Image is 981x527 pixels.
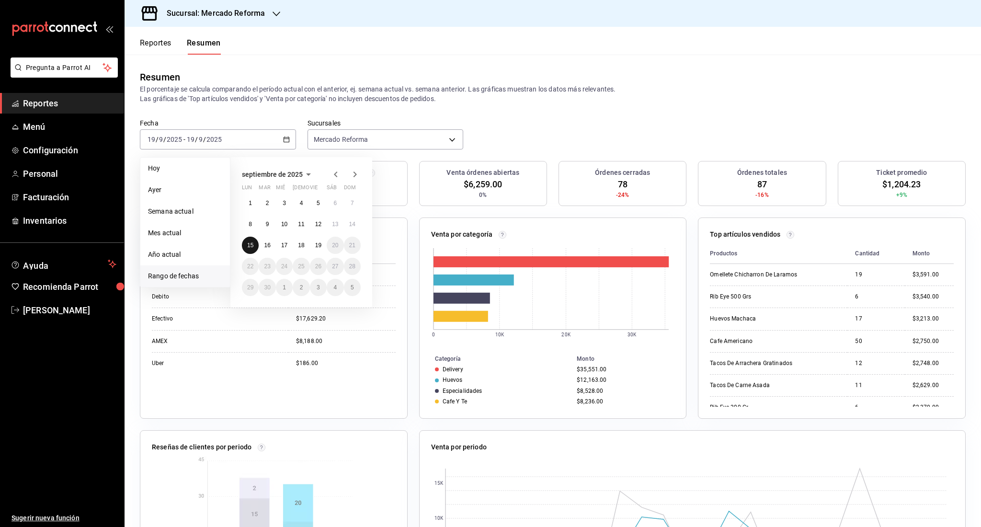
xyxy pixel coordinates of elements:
abbr: 1 de octubre de 2025 [283,284,286,291]
span: Mercado Reforma [314,135,368,144]
button: 27 de septiembre de 2025 [327,258,343,275]
span: / [163,136,166,143]
abbr: 8 de septiembre de 2025 [249,221,252,228]
div: $2,629.00 [913,381,954,390]
abbr: 24 de septiembre de 2025 [281,263,287,270]
abbr: sábado [327,184,337,195]
abbr: 5 de octubre de 2025 [351,284,354,291]
div: 17 [855,315,897,323]
h3: Órdenes totales [737,168,787,178]
abbr: 13 de septiembre de 2025 [332,221,338,228]
abbr: 29 de septiembre de 2025 [247,284,253,291]
span: Recomienda Parrot [23,280,116,293]
button: open_drawer_menu [105,25,113,33]
span: / [203,136,206,143]
div: Resumen [140,70,180,84]
button: 6 de septiembre de 2025 [327,195,343,212]
abbr: 4 de septiembre de 2025 [300,200,303,206]
abbr: 25 de septiembre de 2025 [298,263,304,270]
span: [PERSON_NAME] [23,304,116,317]
abbr: 28 de septiembre de 2025 [349,263,355,270]
input: ---- [166,136,183,143]
abbr: 5 de septiembre de 2025 [317,200,320,206]
div: navigation tabs [140,38,221,55]
button: 21 de septiembre de 2025 [344,237,361,254]
label: Fecha [140,120,296,126]
button: 16 de septiembre de 2025 [259,237,275,254]
div: Tacos De Arrachera Gratinados [710,359,806,367]
text: 10K [495,332,504,337]
abbr: 22 de septiembre de 2025 [247,263,253,270]
div: $3,591.00 [913,271,954,279]
button: 2 de septiembre de 2025 [259,195,275,212]
div: $2,370.00 [913,403,954,412]
div: $8,236.00 [577,398,671,405]
p: Venta por categoría [431,229,493,240]
span: Hoy [148,163,222,173]
div: $3,540.00 [913,293,954,301]
div: Huevos [443,377,463,383]
div: $35,551.00 [577,366,671,373]
abbr: domingo [344,184,356,195]
div: 19 [855,271,897,279]
button: 26 de septiembre de 2025 [310,258,327,275]
abbr: 1 de septiembre de 2025 [249,200,252,206]
input: ---- [206,136,222,143]
label: Sucursales [308,120,464,126]
div: Huevos Machaca [710,315,806,323]
abbr: 20 de septiembre de 2025 [332,242,338,249]
th: Cantidad [847,243,904,264]
span: Personal [23,167,116,180]
span: Ayuda [23,258,104,270]
button: 7 de septiembre de 2025 [344,195,361,212]
button: 4 de septiembre de 2025 [293,195,309,212]
p: Reseñas de clientes por periodo [152,442,251,452]
abbr: 7 de septiembre de 2025 [351,200,354,206]
abbr: 16 de septiembre de 2025 [264,242,270,249]
span: 87 [757,178,767,191]
div: Tacos De Carne Asada [710,381,806,390]
button: Pregunta a Parrot AI [11,57,118,78]
span: $1,204.23 [882,178,921,191]
button: 28 de septiembre de 2025 [344,258,361,275]
button: 14 de septiembre de 2025 [344,216,361,233]
div: Especialidades [443,388,482,394]
span: Rango de fechas [148,271,222,281]
div: $8,188.00 [296,337,396,345]
div: 6 [855,293,897,301]
span: Menú [23,120,116,133]
input: -- [186,136,195,143]
button: Resumen [187,38,221,55]
div: Debito [152,293,248,301]
th: Monto [573,354,686,364]
abbr: 14 de septiembre de 2025 [349,221,355,228]
abbr: miércoles [276,184,285,195]
div: $2,750.00 [913,337,954,345]
span: Ayer [148,185,222,195]
span: Inventarios [23,214,116,227]
span: Reportes [23,97,116,110]
a: Pregunta a Parrot AI [7,69,118,80]
button: 1 de septiembre de 2025 [242,195,259,212]
span: 0% [479,191,487,199]
div: 11 [855,381,897,390]
div: Cafe Y Te [443,398,467,405]
button: 1 de octubre de 2025 [276,279,293,296]
div: $12,163.00 [577,377,671,383]
h3: Ticket promedio [876,168,927,178]
abbr: martes [259,184,270,195]
button: 5 de septiembre de 2025 [310,195,327,212]
abbr: 26 de septiembre de 2025 [315,263,321,270]
abbr: viernes [310,184,318,195]
button: Reportes [140,38,171,55]
abbr: 6 de septiembre de 2025 [333,200,337,206]
span: Semana actual [148,206,222,217]
input: -- [159,136,163,143]
span: Mes actual [148,228,222,238]
button: 11 de septiembre de 2025 [293,216,309,233]
abbr: 9 de septiembre de 2025 [266,221,269,228]
div: 6 [855,403,897,412]
button: 9 de septiembre de 2025 [259,216,275,233]
text: 0 [432,332,435,337]
div: Uber [152,359,248,367]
